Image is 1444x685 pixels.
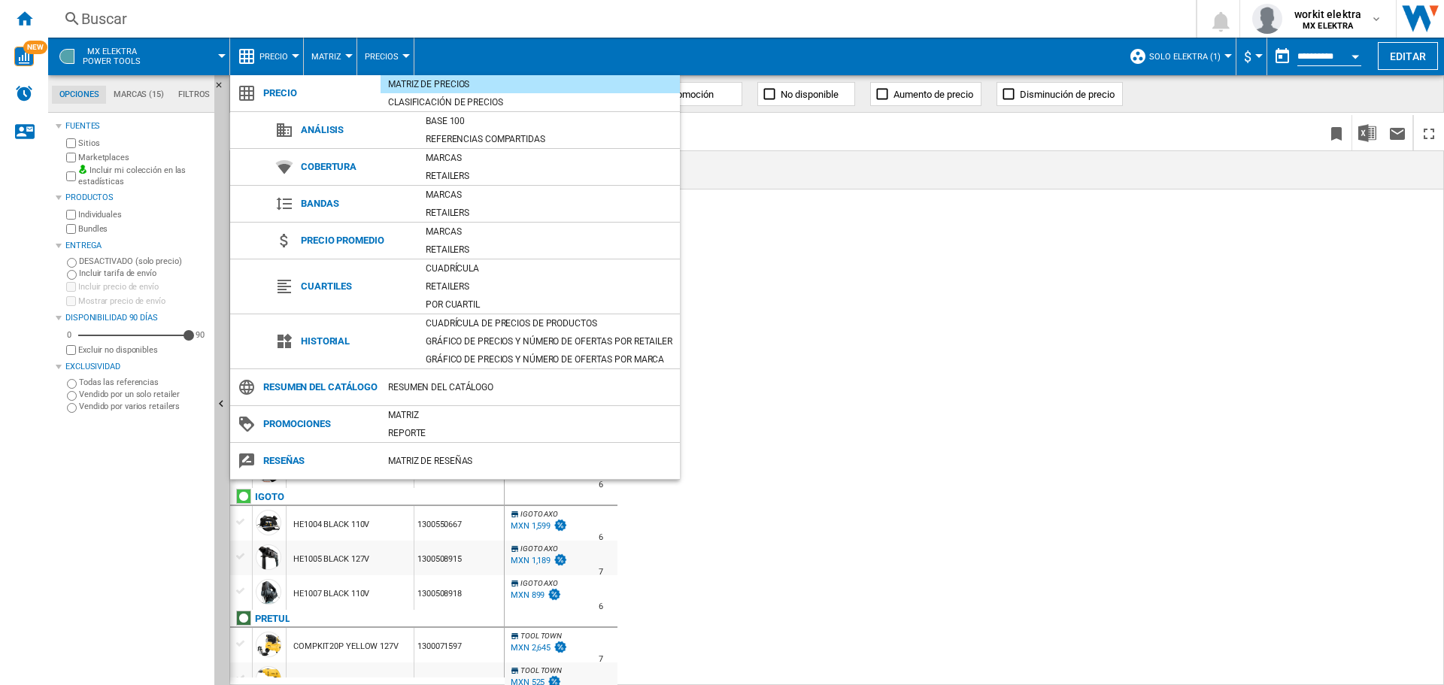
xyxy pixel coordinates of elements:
[293,276,418,297] span: Cuartiles
[256,83,381,104] span: Precio
[418,150,680,165] div: Marcas
[418,279,680,294] div: Retailers
[418,224,680,239] div: Marcas
[381,95,680,110] div: Clasificación de precios
[381,426,680,441] div: Reporte
[256,450,381,471] span: Reseñas
[381,380,680,395] div: Resumen del catálogo
[418,334,680,349] div: Gráfico de precios y número de ofertas por retailer
[293,120,418,141] span: Análisis
[418,261,680,276] div: Cuadrícula
[256,377,381,398] span: Resumen del catálogo
[293,230,418,251] span: Precio promedio
[381,77,680,92] div: Matriz de precios
[418,132,680,147] div: Referencias compartidas
[418,205,680,220] div: Retailers
[293,193,418,214] span: Bandas
[418,297,680,312] div: Por cuartil
[418,316,680,331] div: Cuadrícula de precios de productos
[293,156,418,177] span: Cobertura
[418,168,680,183] div: Retailers
[418,352,680,367] div: Gráfico de precios y número de ofertas por marca
[293,331,418,352] span: Historial
[418,114,680,129] div: Base 100
[381,408,680,423] div: Matriz
[418,242,680,257] div: Retailers
[381,453,680,468] div: Matriz de RESEÑAS
[256,414,381,435] span: Promociones
[418,187,680,202] div: Marcas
